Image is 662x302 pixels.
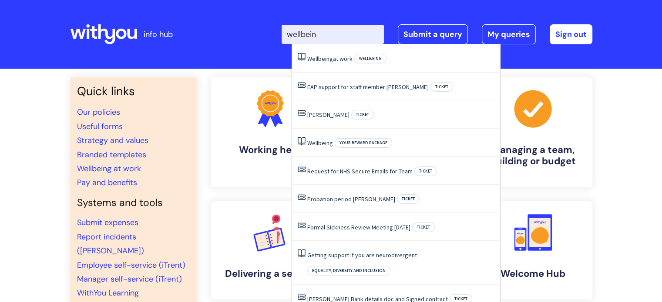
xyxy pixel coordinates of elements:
[307,266,390,275] span: Equality, Diversity and Inclusion
[307,251,417,259] a: Getting support if you are neurodivergent
[307,195,395,203] a: Probation period [PERSON_NAME]
[307,55,333,63] span: Wellbeing
[77,84,190,98] h3: Quick links
[77,288,139,298] a: WithYou Learning
[412,222,435,232] span: Ticket
[481,268,585,279] h4: Welcome Hub
[307,111,349,119] a: [PERSON_NAME]
[77,197,190,209] h4: Systems and tools
[144,27,173,41] p: info hub
[351,110,374,119] span: Ticket
[218,144,323,156] h4: Working here
[307,55,353,63] a: Wellbeingat work
[77,121,123,132] a: Useful forms
[211,77,329,187] a: Working here
[77,260,185,270] a: Employee self-service (iTrent)
[474,77,592,187] a: Managing a team, building or budget
[335,138,392,148] span: Your reward package
[430,82,453,92] span: Ticket
[77,217,138,228] a: Submit expenses
[211,201,329,299] a: Delivering a service
[77,232,144,256] a: Report incidents ([PERSON_NAME])
[77,163,141,174] a: Wellbeing at work
[307,223,410,231] a: Formal Sickness Review Meeting [DATE]
[282,24,592,44] div: | -
[307,83,429,91] a: EAP support for staff member [PERSON_NAME]
[474,201,592,299] a: Welcome Hub
[77,107,120,117] a: Our policies
[77,177,137,188] a: Pay and benefits
[482,24,536,44] a: My queries
[282,25,384,44] input: Search
[77,135,148,146] a: Strategy and values
[77,274,182,284] a: Manager self-service (iTrent)
[218,268,323,279] h4: Delivering a service
[550,24,592,44] a: Sign out
[307,167,413,175] a: Request for NHS Secure Emails for Team
[354,54,386,63] span: Wellbeing
[77,149,146,160] a: Branded templates
[397,194,420,204] span: Ticket
[307,139,333,147] a: Wellbeing
[414,166,437,176] span: Ticket
[398,24,468,44] a: Submit a query
[481,144,585,167] h4: Managing a team, building or budget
